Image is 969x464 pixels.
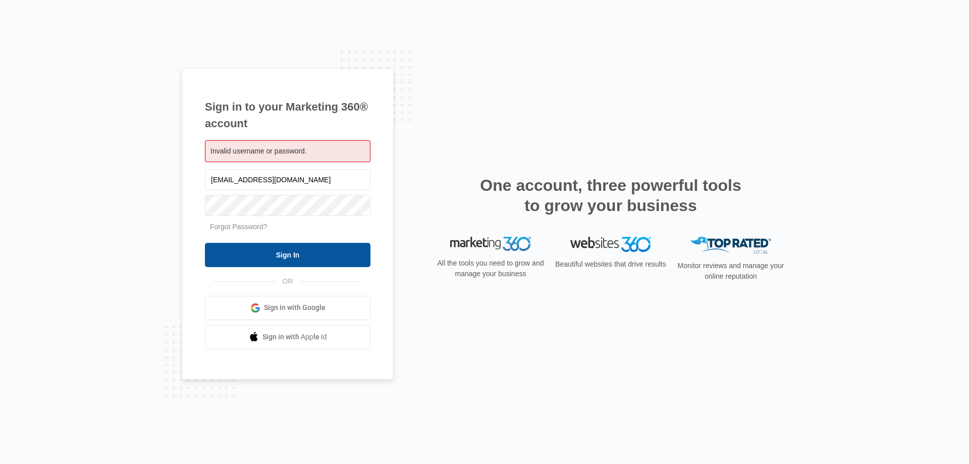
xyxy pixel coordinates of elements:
[477,175,744,216] h2: One account, three powerful tools to grow your business
[674,261,787,282] p: Monitor reviews and manage your online reputation
[205,243,370,267] input: Sign In
[690,237,771,253] img: Top Rated Local
[205,98,370,132] h1: Sign in to your Marketing 360® account
[450,237,531,251] img: Marketing 360
[210,147,307,155] span: Invalid username or password.
[205,296,370,320] a: Sign in with Google
[262,332,327,342] span: Sign in with Apple Id
[210,223,267,231] a: Forgot Password?
[276,276,300,287] span: OR
[264,302,326,313] span: Sign in with Google
[570,237,651,251] img: Websites 360
[554,259,667,270] p: Beautiful websites that drive results
[205,325,370,349] a: Sign in with Apple Id
[434,258,547,279] p: All the tools you need to grow and manage your business
[205,169,370,190] input: Email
